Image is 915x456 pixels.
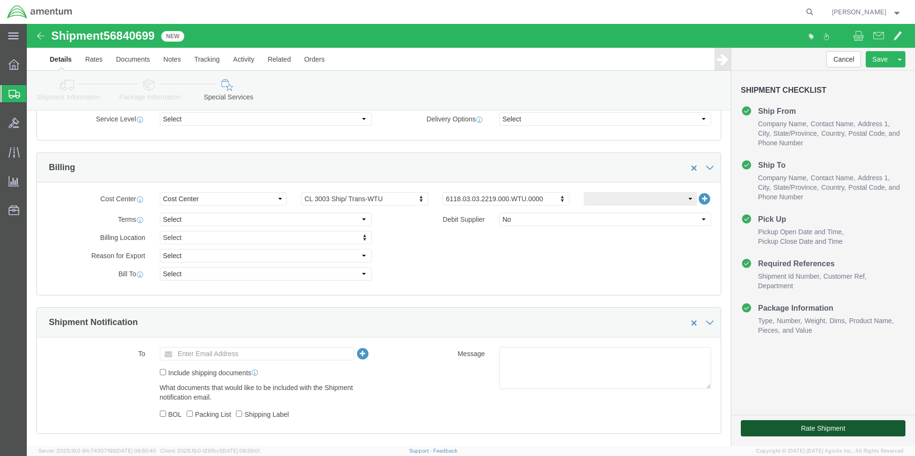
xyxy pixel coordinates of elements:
[433,448,457,454] a: Feedback
[409,448,433,454] a: Support
[832,7,886,17] span: Juan Trevino
[116,448,156,454] span: [DATE] 09:50:40
[27,24,915,446] iframe: FS Legacy Container
[831,6,902,18] button: [PERSON_NAME]
[38,448,156,454] span: Server: 2025.19.0-91c74307f99
[7,5,73,19] img: logo
[160,448,260,454] span: Client: 2025.19.0-129fbcf
[756,447,904,455] span: Copyright © [DATE]-[DATE] Agistix Inc., All Rights Reserved
[221,448,260,454] span: [DATE] 09:39:01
